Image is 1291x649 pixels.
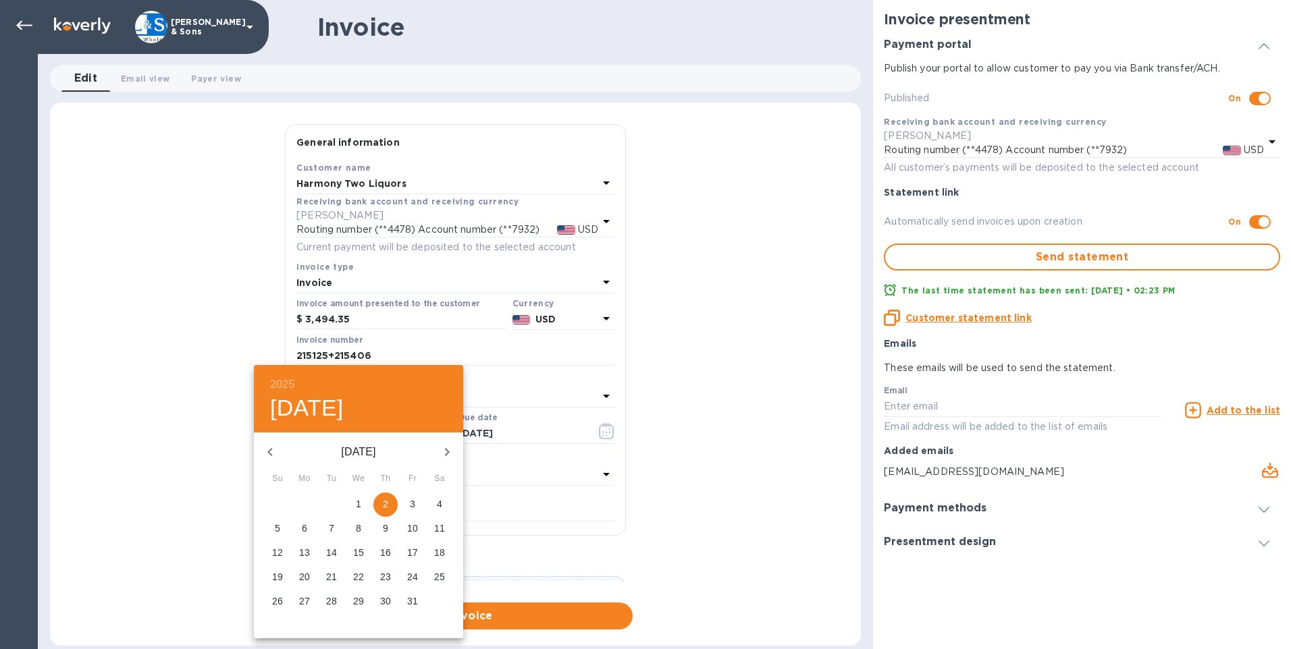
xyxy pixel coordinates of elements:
button: 8 [346,517,371,541]
p: 21 [326,570,337,584]
button: 30 [373,590,398,614]
p: 10 [407,521,418,535]
button: [DATE] [270,394,344,422]
button: 12 [265,541,290,565]
p: 17 [407,546,418,559]
button: 9 [373,517,398,541]
p: 27 [299,594,310,608]
p: 13 [299,546,310,559]
span: Mo [292,472,317,486]
button: 6 [292,517,317,541]
p: 23 [380,570,391,584]
button: 16 [373,541,398,565]
p: 24 [407,570,418,584]
p: 31 [407,594,418,608]
button: 29 [346,590,371,614]
span: We [346,472,371,486]
button: 3 [400,492,425,517]
button: 19 [265,565,290,590]
p: 11 [434,521,445,535]
p: 19 [272,570,283,584]
button: 31 [400,590,425,614]
p: 1 [356,497,361,511]
button: 27 [292,590,317,614]
p: 16 [380,546,391,559]
button: 11 [427,517,452,541]
p: 18 [434,546,445,559]
p: 9 [383,521,388,535]
button: 22 [346,565,371,590]
p: 12 [272,546,283,559]
p: [DATE] [286,444,431,460]
button: 18 [427,541,452,565]
p: 26 [272,594,283,608]
p: 25 [434,570,445,584]
p: 28 [326,594,337,608]
button: 13 [292,541,317,565]
button: 10 [400,517,425,541]
button: 2025 [270,375,294,394]
button: 25 [427,565,452,590]
p: 5 [275,521,280,535]
p: 2 [383,497,388,511]
button: 20 [292,565,317,590]
p: 15 [353,546,364,559]
p: 14 [326,546,337,559]
button: 7 [319,517,344,541]
p: 29 [353,594,364,608]
button: 2 [373,492,398,517]
span: Fr [400,472,425,486]
button: 23 [373,565,398,590]
p: 4 [437,497,442,511]
button: 21 [319,565,344,590]
span: Tu [319,472,344,486]
p: 7 [329,521,334,535]
p: 3 [410,497,415,511]
button: 28 [319,590,344,614]
button: 1 [346,492,371,517]
button: 17 [400,541,425,565]
span: Th [373,472,398,486]
button: 14 [319,541,344,565]
button: 5 [265,517,290,541]
button: 15 [346,541,371,565]
button: 4 [427,492,452,517]
p: 8 [356,521,361,535]
span: Sa [427,472,452,486]
button: 24 [400,565,425,590]
p: 20 [299,570,310,584]
button: 26 [265,590,290,614]
span: Su [265,472,290,486]
p: 30 [380,594,391,608]
p: 6 [302,521,307,535]
p: 22 [353,570,364,584]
